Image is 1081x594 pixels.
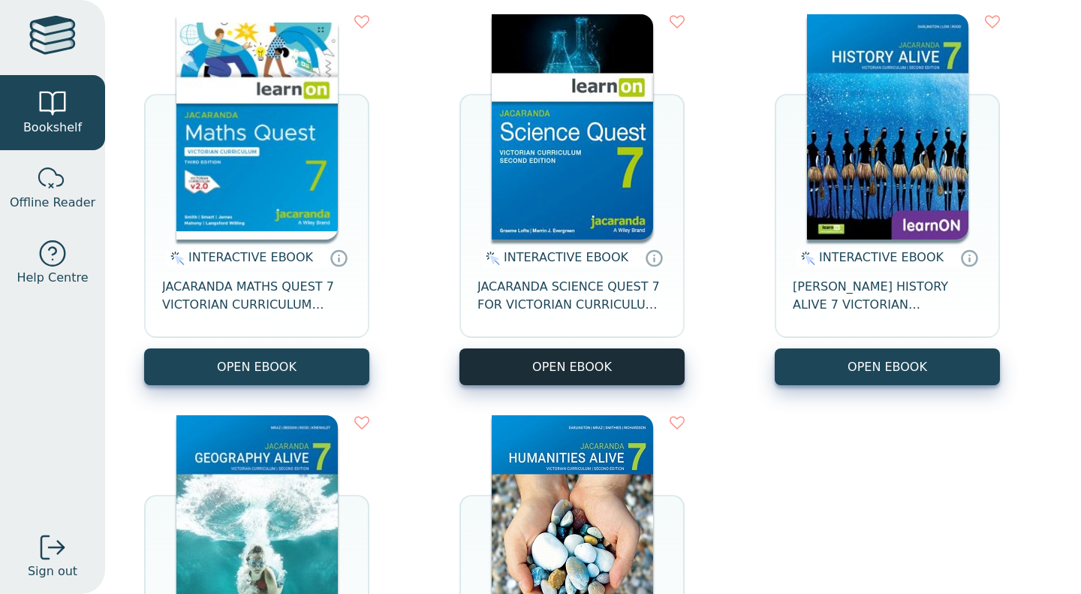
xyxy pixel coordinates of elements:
[330,249,348,267] a: Interactive eBooks are accessed online via the publisher’s portal. They contain interactive resou...
[819,250,944,264] span: INTERACTIVE EBOOK
[775,348,1000,385] button: OPEN EBOOK
[796,249,815,267] img: interactive.svg
[176,14,338,240] img: b87b3e28-4171-4aeb-a345-7fa4fe4e6e25.jpg
[10,194,95,212] span: Offline Reader
[162,278,351,314] span: JACARANDA MATHS QUEST 7 VICTORIAN CURRICULUM LEARNON EBOOK 3E
[477,278,667,314] span: JACARANDA SCIENCE QUEST 7 FOR VICTORIAN CURRICULUM LEARNON 2E EBOOK
[504,250,628,264] span: INTERACTIVE EBOOK
[481,249,500,267] img: interactive.svg
[645,249,663,267] a: Interactive eBooks are accessed online via the publisher’s portal. They contain interactive resou...
[166,249,185,267] img: interactive.svg
[28,562,77,580] span: Sign out
[23,119,82,137] span: Bookshelf
[188,250,313,264] span: INTERACTIVE EBOOK
[17,269,88,287] span: Help Centre
[144,348,369,385] button: OPEN EBOOK
[492,14,653,240] img: 329c5ec2-5188-ea11-a992-0272d098c78b.jpg
[807,14,968,240] img: d4781fba-7f91-e911-a97e-0272d098c78b.jpg
[960,249,978,267] a: Interactive eBooks are accessed online via the publisher’s portal. They contain interactive resou...
[459,348,685,385] button: OPEN EBOOK
[793,278,982,314] span: [PERSON_NAME] HISTORY ALIVE 7 VICTORIAN CURRICULUM LEARNON EBOOK 2E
